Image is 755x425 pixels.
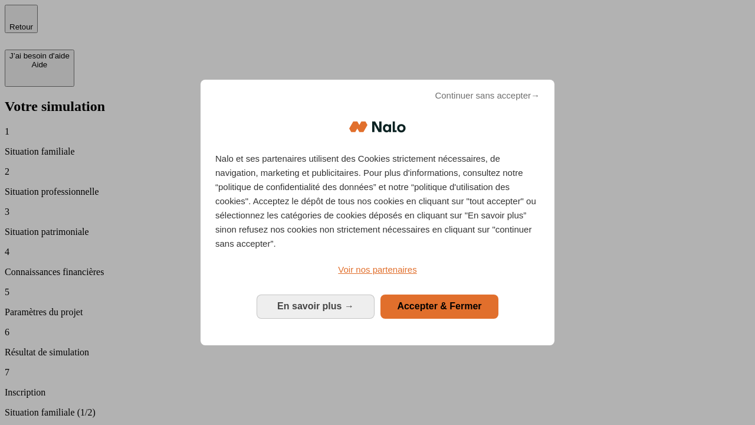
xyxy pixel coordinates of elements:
[215,152,540,251] p: Nalo et ses partenaires utilisent des Cookies strictement nécessaires, de navigation, marketing e...
[338,264,416,274] span: Voir nos partenaires
[435,89,540,103] span: Continuer sans accepter→
[201,80,554,345] div: Bienvenue chez Nalo Gestion du consentement
[349,109,406,145] img: Logo
[277,301,354,311] span: En savoir plus →
[257,295,375,318] button: En savoir plus: Configurer vos consentements
[215,263,540,277] a: Voir nos partenaires
[380,295,498,318] button: Accepter & Fermer: Accepter notre traitement des données et fermer
[397,301,481,311] span: Accepter & Fermer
